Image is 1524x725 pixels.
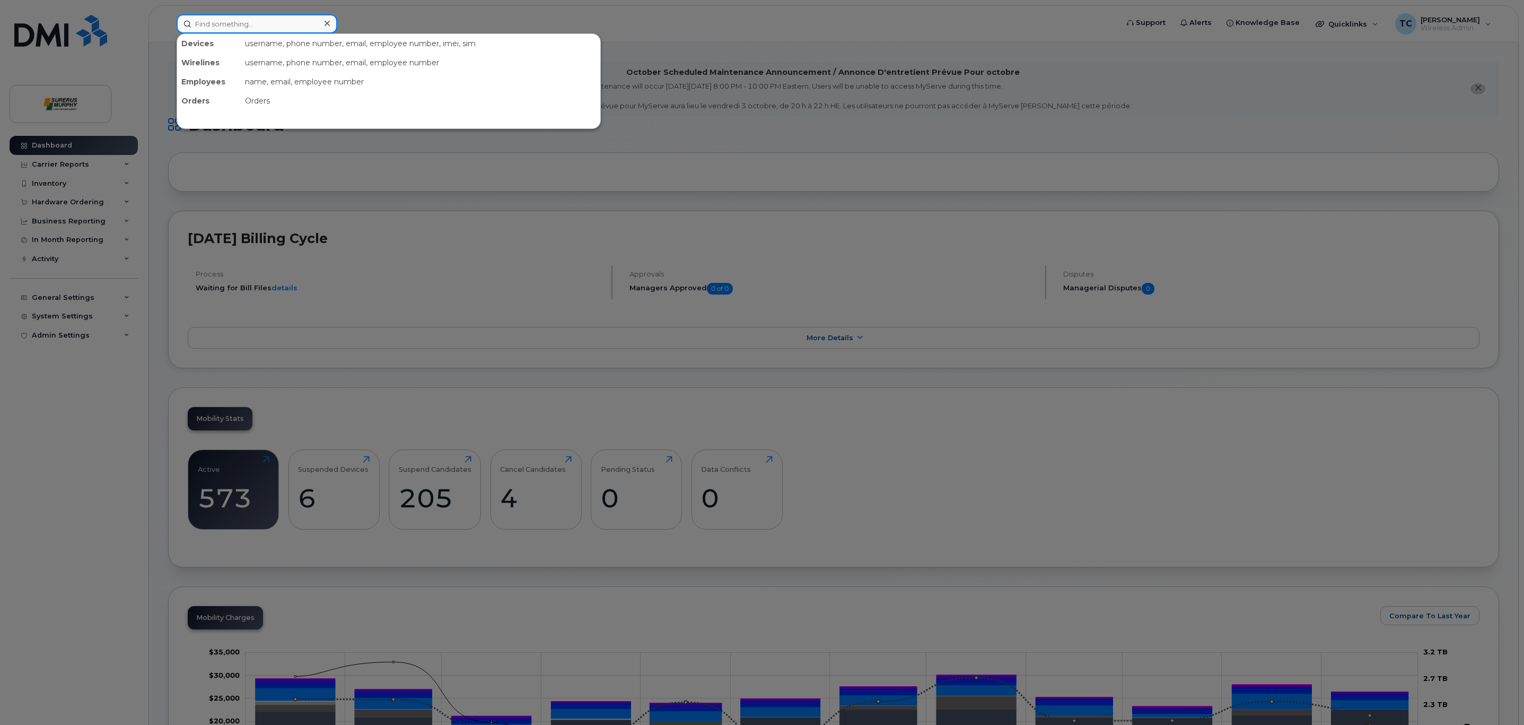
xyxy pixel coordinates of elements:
[177,72,241,91] div: Employees
[177,91,241,110] div: Orders
[177,34,241,53] div: Devices
[177,53,241,72] div: Wirelines
[241,34,600,53] div: username, phone number, email, employee number, imei, sim
[241,72,600,91] div: name, email, employee number
[241,53,600,72] div: username, phone number, email, employee number
[241,91,600,110] div: Orders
